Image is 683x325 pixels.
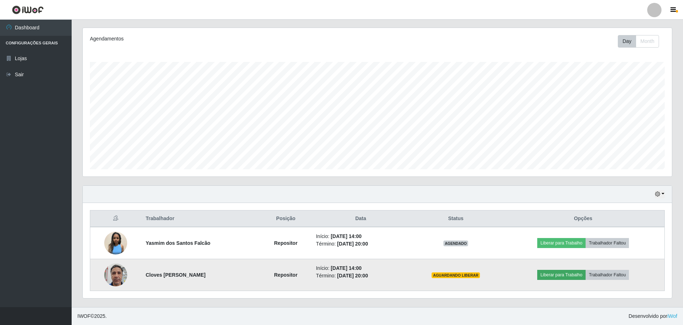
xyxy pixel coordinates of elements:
[502,210,664,227] th: Opções
[316,272,405,280] li: Término:
[312,210,410,227] th: Data
[104,259,127,290] img: 1752934978017.jpeg
[77,313,91,319] span: IWOF
[331,265,361,271] time: [DATE] 14:00
[316,233,405,240] li: Início:
[316,265,405,272] li: Início:
[337,273,368,278] time: [DATE] 20:00
[618,35,659,48] div: First group
[104,232,127,254] img: 1751205248263.jpeg
[432,272,480,278] span: AGUARDANDO LIBERAR
[90,35,323,43] div: Agendamentos
[146,240,211,246] strong: Yasmim dos Santos Falcão
[537,238,586,248] button: Liberar para Trabalho
[586,270,629,280] button: Trabalhador Faltou
[618,35,636,48] button: Day
[260,210,312,227] th: Posição
[12,5,44,14] img: CoreUI Logo
[337,241,368,247] time: [DATE] 20:00
[77,312,107,320] span: © 2025 .
[410,210,502,227] th: Status
[141,210,260,227] th: Trabalhador
[331,233,361,239] time: [DATE] 14:00
[667,313,677,319] a: iWof
[146,272,206,278] strong: Cloves [PERSON_NAME]
[316,240,405,248] li: Término:
[618,35,665,48] div: Toolbar with button groups
[629,312,677,320] span: Desenvolvido por
[274,240,297,246] strong: Repositor
[586,238,629,248] button: Trabalhador Faltou
[274,272,297,278] strong: Repositor
[537,270,586,280] button: Liberar para Trabalho
[636,35,659,48] button: Month
[443,241,468,246] span: AGENDADO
